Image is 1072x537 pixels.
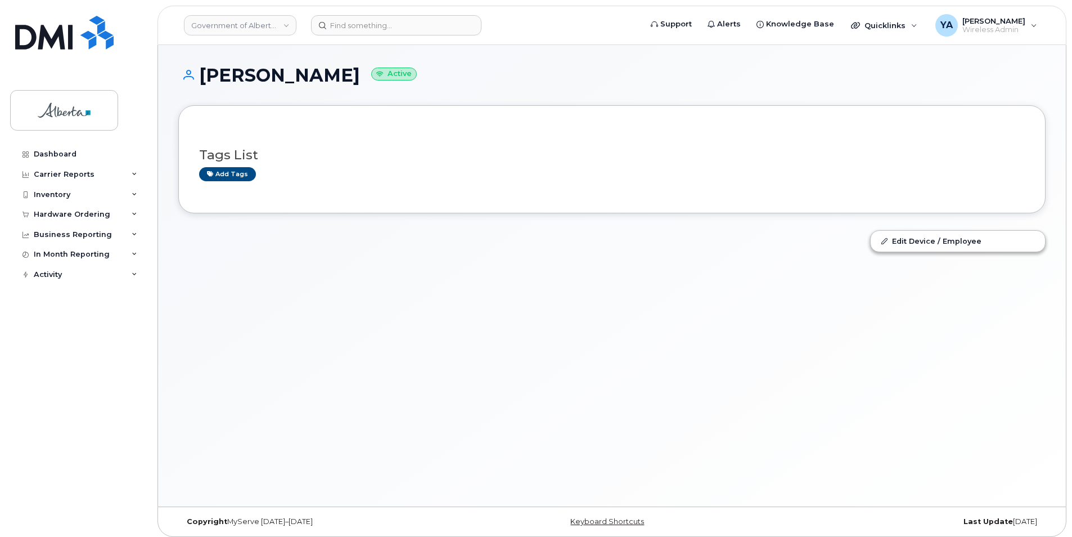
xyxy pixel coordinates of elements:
[199,148,1025,162] h3: Tags List
[187,517,227,526] strong: Copyright
[178,65,1046,85] h1: [PERSON_NAME]
[570,517,644,526] a: Keyboard Shortcuts
[871,231,1045,251] a: Edit Device / Employee
[963,517,1013,526] strong: Last Update
[756,517,1046,526] div: [DATE]
[199,167,256,181] a: Add tags
[371,68,417,80] small: Active
[178,517,467,526] div: MyServe [DATE]–[DATE]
